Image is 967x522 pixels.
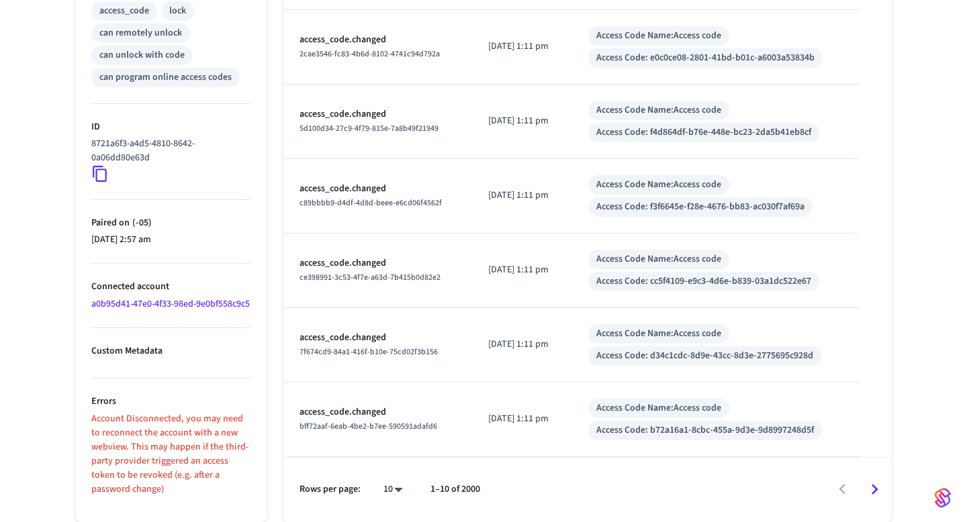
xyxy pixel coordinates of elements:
[596,125,811,140] div: Access Code: f4d864df-b76e-448e-bc23-2da5b41eb8cf
[300,48,440,60] span: 2cae3546-fc83-4b6d-8102-4741c94d792a
[91,233,251,247] p: [DATE] 2:57 am
[596,51,815,65] div: Access Code: e0c0ce08-2801-41bd-b01c-a6003a53834b
[300,123,439,134] span: 5d100d34-27c9-4f79-815e-7a8b49f21949
[935,487,951,509] img: SeamLogoGradient.69752ec5.svg
[300,405,456,419] p: access_code.changed
[300,182,456,196] p: access_code.changed
[169,4,186,18] div: lock
[596,29,721,43] div: Access Code Name: Access code
[596,178,721,192] div: Access Code Name: Access code
[859,474,890,505] button: Go to next page
[300,421,437,432] span: bff72aaf-6eab-4be2-b7ee-590591adafd6
[596,423,814,437] div: Access Code: b72a16a1-8cbc-455a-9d3e-9d8997248d5f
[300,33,456,47] p: access_code.changed
[99,48,185,62] div: can unlock with code
[130,216,152,229] span: ( -05 )
[91,216,251,230] p: Paired on
[300,272,441,283] span: ce398991-3c53-4f7e-a63d-7b415b0d82e2
[300,256,456,270] p: access_code.changed
[300,482,361,497] p: Rows per page:
[596,200,804,214] div: Access Code: f3f6645e-f28e-4676-bb83-ac030f7af69a
[596,252,721,266] div: Access Code Name: Access code
[596,327,721,341] div: Access Code Name: Access code
[300,331,456,345] p: access_code.changed
[91,344,251,358] p: Custom Metadata
[300,107,456,121] p: access_code.changed
[99,4,149,18] div: access_code
[596,349,813,363] div: Access Code: d34c1cdc-8d9e-43cc-8d3e-2775695c928d
[91,280,251,294] p: Connected account
[430,482,480,497] p: 1–10 of 2000
[596,401,721,415] div: Access Code Name: Access code
[99,70,232,85] div: can program online access codes
[488,40,556,54] p: [DATE] 1:11 pm
[91,395,251,409] p: Errors
[91,412,251,497] p: Account Disconnected, you may need to reconnect the account with a new webview. This may happen i...
[300,346,438,358] span: 7f674cd9-84a1-416f-b10e-75cd02f3b156
[91,137,246,165] p: 8721a6f3-a4d5-4810-8642-0a06dd80e63d
[91,120,251,134] p: ID
[488,412,556,426] p: [DATE] 1:11 pm
[91,297,250,311] a: a0b95d41-47e0-4f33-98ed-9e0bf558c9c5
[488,189,556,203] p: [DATE] 1:11 pm
[300,197,442,209] span: c89bbbb9-d4df-4d8d-beee-e6cd06f4562f
[488,337,556,352] p: [DATE] 1:11 pm
[596,103,721,117] div: Access Code Name: Access code
[99,26,182,40] div: can remotely unlock
[488,263,556,277] p: [DATE] 1:11 pm
[596,274,811,289] div: Access Code: cc5f4109-e9c3-4d6e-b839-03a1dc522e67
[488,114,556,128] p: [DATE] 1:11 pm
[377,480,409,499] div: 10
